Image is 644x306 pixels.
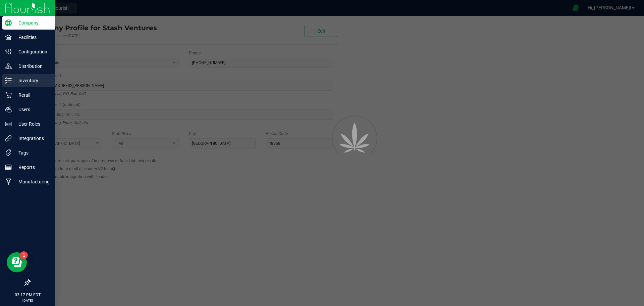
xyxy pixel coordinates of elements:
[12,105,52,114] p: Users
[20,251,28,259] iframe: Resource center unread badge
[5,77,12,84] inline-svg: Inventory
[12,178,52,186] p: Manufacturing
[12,134,52,142] p: Integrations
[12,149,52,157] p: Tags
[5,34,12,41] inline-svg: Facilities
[12,163,52,171] p: Reports
[5,106,12,113] inline-svg: Users
[12,48,52,56] p: Configuration
[5,149,12,156] inline-svg: Tags
[12,77,52,85] p: Inventory
[3,298,52,303] p: [DATE]
[5,178,12,185] inline-svg: Manufacturing
[7,252,27,272] iframe: Resource center
[12,33,52,41] p: Facilities
[5,48,12,55] inline-svg: Configuration
[12,19,52,27] p: Company
[5,19,12,26] inline-svg: Company
[12,120,52,128] p: User Roles
[12,91,52,99] p: Retail
[12,62,52,70] p: Distribution
[3,292,52,298] p: 03:17 PM EDT
[5,92,12,98] inline-svg: Retail
[5,63,12,70] inline-svg: Distribution
[5,135,12,142] inline-svg: Integrations
[5,164,12,171] inline-svg: Reports
[5,121,12,127] inline-svg: User Roles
